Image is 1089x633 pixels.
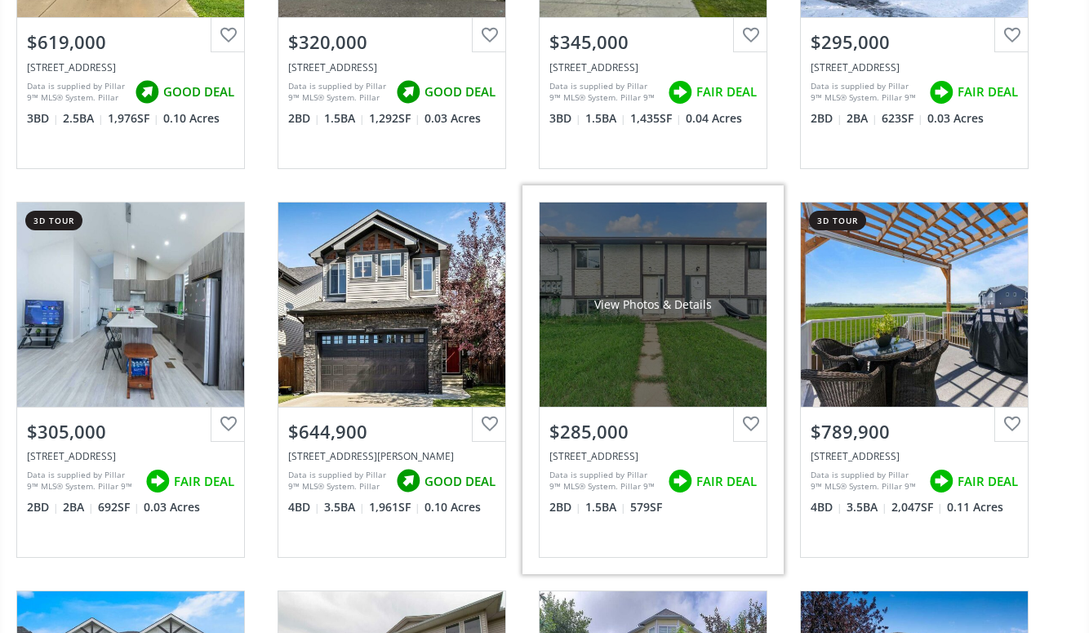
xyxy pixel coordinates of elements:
span: FAIR DEAL [696,83,757,100]
span: 3.5 BA [847,499,887,515]
div: $285,000 [549,419,757,444]
span: 1,961 SF [369,499,420,515]
span: 1.5 BA [324,110,365,127]
span: 2 BD [811,110,842,127]
div: Data is supplied by Pillar 9™ MLS® System. Pillar 9™ is the owner of the copyright in its MLS® Sy... [549,80,660,105]
div: Data is supplied by Pillar 9™ MLS® System. Pillar 9™ is the owner of the copyright in its MLS® Sy... [288,80,388,105]
img: rating icon [664,465,696,497]
a: $644,900[STREET_ADDRESS][PERSON_NAME]Data is supplied by Pillar 9™ MLS® System. Pillar 9™ is the ... [261,185,522,574]
span: 4 BD [288,499,320,515]
span: 3 BD [549,110,581,127]
div: 41 7 Avenue SE #4, High River, AB T1V 1E9 [27,449,234,463]
span: 1,292 SF [369,110,420,127]
span: 1.5 BA [585,110,626,127]
div: $345,000 [549,29,757,55]
img: rating icon [131,76,163,109]
span: 2 BA [847,110,878,127]
span: 3 BD [27,110,59,127]
div: 41 7 Avenue SE #6, High River, AB T1V 1E9 [811,60,1018,74]
span: 1.5 BA [585,499,626,515]
span: 2.5 BA [63,110,104,127]
div: $619,000 [27,29,234,55]
div: Data is supplied by Pillar 9™ MLS® System. Pillar 9™ is the owner of the copyright in its MLS® Sy... [811,80,921,105]
span: 4 BD [811,499,842,515]
span: 0.10 Acres [163,110,220,127]
div: Data is supplied by Pillar 9™ MLS® System. Pillar 9™ is the owner of the copyright in its MLS® Sy... [27,469,137,493]
span: 0.03 Acres [927,110,984,127]
a: View Photos & Details$285,000[STREET_ADDRESS]Data is supplied by Pillar 9™ MLS® System. Pillar 9™... [522,185,784,574]
div: $305,000 [27,419,234,444]
div: 307 Monterey Place SE, High River, AB T1V 0H6 [811,449,1018,463]
div: Data is supplied by Pillar 9™ MLS® System. Pillar 9™ is the owner of the copyright in its MLS® Sy... [549,469,660,493]
span: FAIR DEAL [958,83,1018,100]
img: rating icon [664,76,696,109]
img: rating icon [392,76,424,109]
span: 692 SF [98,499,140,515]
a: 3d tour$789,900[STREET_ADDRESS]Data is supplied by Pillar 9™ MLS® System. Pillar 9™ is the owner ... [784,185,1045,574]
div: 1619 Montgomery Close SE, High River, AB T1V 0B8 [288,449,496,463]
span: 2 BA [63,499,94,515]
span: 0.10 Acres [424,499,481,515]
span: 0.11 Acres [947,499,1003,515]
span: 1,435 SF [630,110,682,127]
div: $295,000 [811,29,1018,55]
span: 2 BD [549,499,581,515]
span: FAIR DEAL [958,473,1018,490]
span: 0.04 Acres [686,110,742,127]
span: GOOD DEAL [424,83,496,100]
span: FAIR DEAL [174,473,234,490]
div: View Photos & Details [594,296,712,313]
div: Data is supplied by Pillar 9™ MLS® System. Pillar 9™ is the owner of the copyright in its MLS® Sy... [811,469,921,493]
span: 3.5 BA [324,499,365,515]
span: GOOD DEAL [163,83,234,100]
div: $320,000 [288,29,496,55]
span: 0.03 Acres [144,499,200,515]
img: rating icon [925,465,958,497]
div: Data is supplied by Pillar 9™ MLS® System. Pillar 9™ is the owner of the copyright in its MLS® Sy... [27,80,127,105]
span: GOOD DEAL [424,473,496,490]
span: 0.03 Acres [424,110,481,127]
img: rating icon [925,76,958,109]
span: FAIR DEAL [696,473,757,490]
span: 1,976 SF [108,110,159,127]
img: rating icon [141,465,174,497]
div: $644,900 [288,419,496,444]
span: 579 SF [630,499,662,515]
div: $789,900 [811,419,1018,444]
div: 6 Stonehouse Crescent NW, High River, AB T1V 1G1 [549,60,757,74]
div: 611 Monteith Drive SE, High River, AB T1V 0B6 [27,60,234,74]
span: 2 BD [27,499,59,515]
div: Data is supplied by Pillar 9™ MLS® System. Pillar 9™ is the owner of the copyright in its MLS® Sy... [288,469,388,493]
img: rating icon [392,465,424,497]
span: 2 BD [288,110,320,127]
span: 623 SF [882,110,923,127]
span: 2,047 SF [891,499,943,515]
div: 50 8 Avenue SE #6, High River, AB T1V1E8 [549,449,757,463]
div: 2 Stonehouse Crescent NW, High River, AB T1V 1G1 [288,60,496,74]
